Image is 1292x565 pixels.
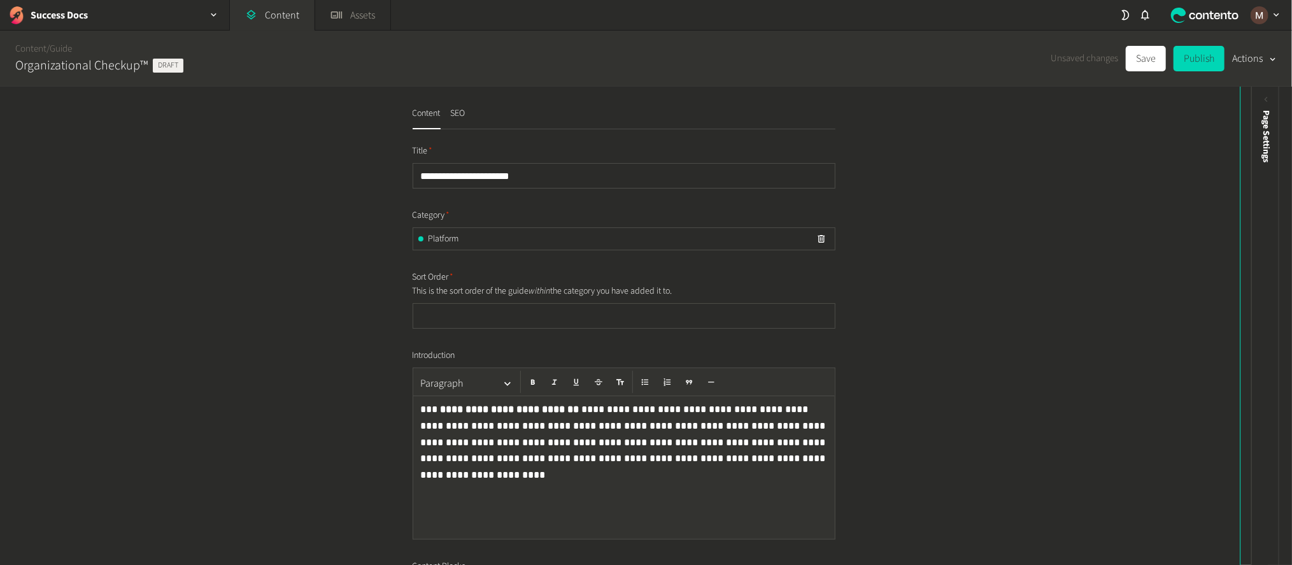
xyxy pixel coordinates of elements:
span: Unsaved changes [1051,52,1118,66]
span: Category [413,209,450,222]
button: Content [413,107,441,129]
a: Guide [50,42,72,55]
img: Marinel G [1251,6,1268,24]
span: Platform [429,232,459,246]
h2: Success Docs [31,8,88,23]
button: Paragraph [416,371,518,396]
div: Preview [1248,110,1261,142]
em: within [529,285,551,297]
button: Save [1126,46,1166,71]
span: Introduction [413,349,455,362]
button: Actions [1232,46,1277,71]
span: Draft [153,59,183,73]
span: Sort Order [413,271,454,284]
p: This is the sort order of the guide the category you have added it to. [413,284,702,298]
h2: Organizational Checkup™ [15,56,148,75]
button: SEO [451,107,465,129]
a: Content [15,42,46,55]
img: Success Docs [8,6,25,24]
span: / [46,42,50,55]
span: Page Settings [1260,110,1273,162]
button: Publish [1174,46,1225,71]
span: Title [413,145,433,158]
